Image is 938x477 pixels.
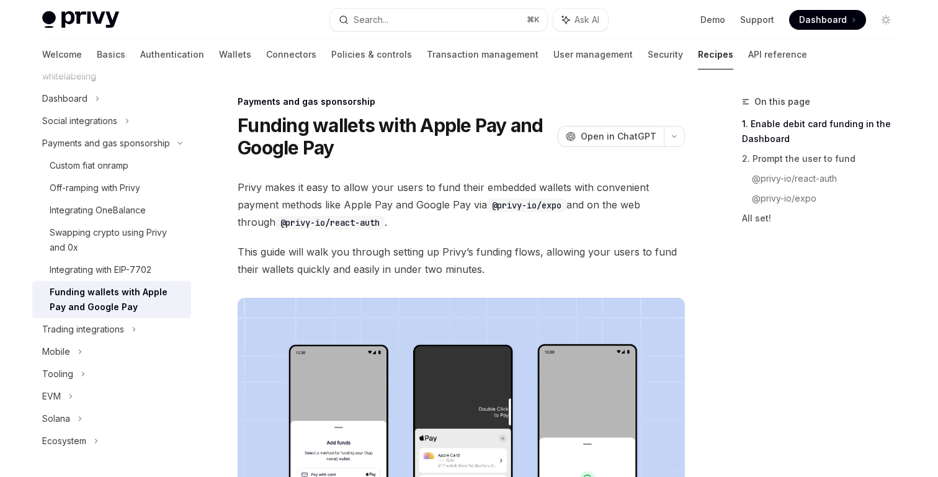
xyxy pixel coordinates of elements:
a: Basics [97,40,125,69]
div: Social integrations [42,114,117,128]
a: Integrating with EIP-7702 [32,259,191,281]
a: User management [553,40,633,69]
a: Support [740,14,774,26]
img: light logo [42,11,119,29]
div: Integrating with EIP-7702 [50,262,151,277]
div: Swapping crypto using Privy and 0x [50,225,184,255]
a: Connectors [266,40,316,69]
a: 1. Enable debit card funding in the Dashboard [742,114,906,149]
span: Dashboard [799,14,847,26]
code: @privy-io/expo [487,198,566,212]
a: 2. Prompt the user to fund [742,149,906,169]
a: Authentication [140,40,204,69]
a: API reference [748,40,807,69]
div: Dashboard [42,91,87,106]
span: This guide will walk you through setting up Privy’s funding flows, allowing your users to fund th... [238,243,685,278]
span: On this page [754,94,810,109]
button: Toggle dark mode [876,10,896,30]
div: Search... [354,12,388,27]
span: Ask AI [574,14,599,26]
a: Wallets [219,40,251,69]
a: Demo [700,14,725,26]
a: @privy-io/expo [752,189,906,208]
button: Search...⌘K [330,9,547,31]
a: Custom fiat onramp [32,154,191,177]
div: Off-ramping with Privy [50,181,140,195]
h1: Funding wallets with Apple Pay and Google Pay [238,114,553,159]
div: EVM [42,389,61,404]
a: Integrating OneBalance [32,199,191,221]
div: Funding wallets with Apple Pay and Google Pay [50,285,184,314]
a: Security [648,40,683,69]
button: Open in ChatGPT [558,126,664,147]
a: Transaction management [427,40,538,69]
div: Solana [42,411,70,426]
span: Open in ChatGPT [581,130,656,143]
a: All set! [742,208,906,228]
div: Payments and gas sponsorship [42,136,170,151]
a: Funding wallets with Apple Pay and Google Pay [32,281,191,318]
span: Privy makes it easy to allow your users to fund their embedded wallets with convenient payment me... [238,179,685,231]
a: Welcome [42,40,82,69]
a: Swapping crypto using Privy and 0x [32,221,191,259]
a: Dashboard [789,10,866,30]
div: Integrating OneBalance [50,203,146,218]
div: Mobile [42,344,70,359]
div: Payments and gas sponsorship [238,96,685,108]
a: Policies & controls [331,40,412,69]
span: ⌘ K [527,15,540,25]
div: Ecosystem [42,434,86,448]
a: Recipes [698,40,733,69]
code: @privy-io/react-auth [275,216,385,230]
div: Custom fiat onramp [50,158,128,173]
a: @privy-io/react-auth [752,169,906,189]
div: Trading integrations [42,322,124,337]
div: Tooling [42,367,73,381]
a: Off-ramping with Privy [32,177,191,199]
button: Ask AI [553,9,608,31]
